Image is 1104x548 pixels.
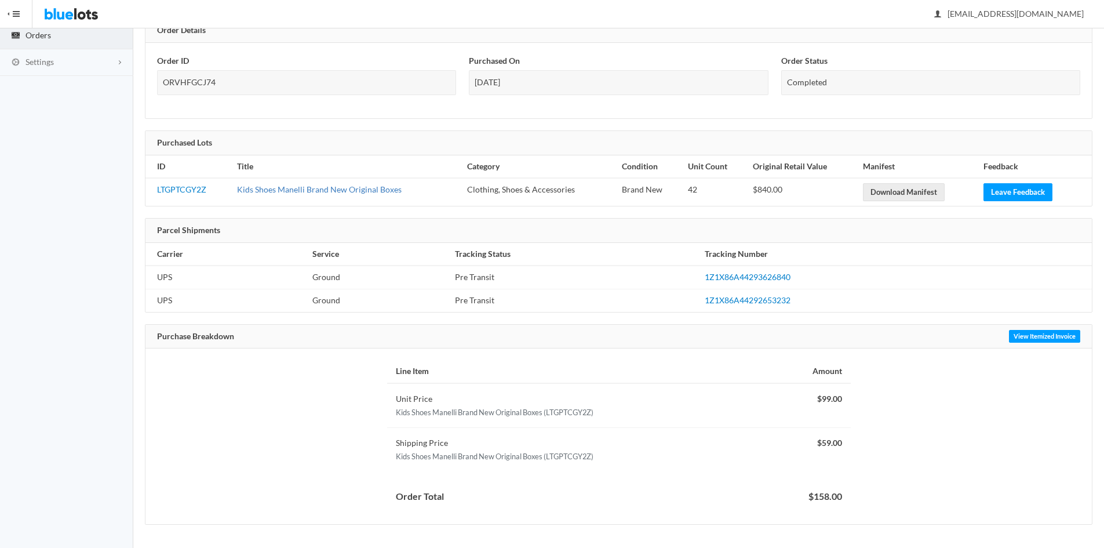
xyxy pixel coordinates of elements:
div: Purchased Lots [145,131,1092,155]
td: UPS [145,266,308,289]
label: Purchased On [469,55,520,68]
label: Order ID [157,55,189,68]
th: Original Retail Value [748,155,859,179]
th: Manifest [858,155,979,179]
a: LTGPTCGY2Z [157,184,206,194]
div: Unit Price [396,393,791,406]
label: Order Status [781,55,828,68]
ion-icon: person [932,9,943,20]
div: Purchase Breakdown [145,325,1092,349]
span: Orders [25,30,51,40]
span: Settings [25,57,54,67]
small: Kids Shoes Manelli Brand New Original Boxes (LTGPTCGY2Z) [396,452,593,461]
td: Brand New [617,178,683,206]
td: Pre Transit [450,289,699,312]
ion-icon: cog [10,57,21,68]
div: Order Details [145,19,1092,43]
strong: $158.00 [808,491,842,502]
th: Carrier [145,243,308,266]
td: Pre Transit [450,266,699,289]
td: $59.00 [800,428,851,472]
a: 1Z1X86A44293626840 [705,272,790,282]
th: Category [462,155,618,179]
td: Ground [308,266,450,289]
a: Download Manifest [863,183,945,201]
th: Tracking Status [450,243,699,266]
ion-icon: cash [10,31,21,42]
small: Kids Shoes Manelli Brand New Original Boxes (LTGPTCGY2Z) [396,408,593,417]
div: [DATE] [469,70,768,95]
strong: Order Total [396,491,444,502]
span: [EMAIL_ADDRESS][DOMAIN_NAME] [935,9,1084,19]
div: Shipping Price [396,437,791,450]
th: Service [308,243,450,266]
a: Kids Shoes Manelli Brand New Original Boxes [237,184,402,194]
td: $99.00 [800,383,851,428]
th: Unit Count [683,155,748,179]
td: Ground [308,289,450,312]
td: Clothing, Shoes & Accessories [462,178,618,206]
th: Feedback [979,155,1092,179]
div: Completed [781,70,1080,95]
td: 42 [683,178,748,206]
div: Parcel Shipments [145,219,1092,243]
th: Tracking Number [700,243,1092,266]
th: Condition [617,155,683,179]
div: ORVHFGCJ74 [157,70,456,95]
a: View Itemized Invoice [1009,330,1080,343]
a: 1Z1X86A44292653232 [705,295,790,305]
td: UPS [145,289,308,312]
th: ID [145,155,232,179]
a: Leave Feedback [983,183,1052,201]
td: $840.00 [748,178,859,206]
th: Title [232,155,462,179]
th: Amount [800,360,851,383]
th: Line Item [387,360,800,383]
